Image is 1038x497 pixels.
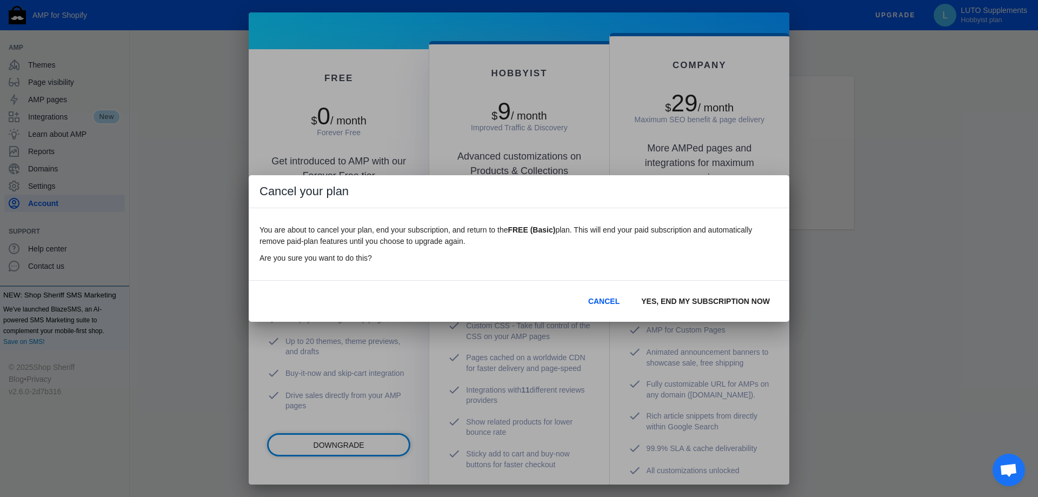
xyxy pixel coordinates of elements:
h1: Cancel your plan [249,175,789,208]
b: FREE (Basic) [508,226,555,234]
p: You are about to cancel your plan, end your subscription, and return to the plan. This will end y... [259,224,778,247]
span: YES, END MY SUBSCRIPTION NOW [641,297,770,306]
div: Open de chat [993,454,1025,486]
span: CANCEL [588,297,620,306]
p: Are you sure you want to do this? [259,253,778,264]
button: CANCEL [580,291,628,311]
button: YES, END MY SUBSCRIPTION NOW [633,291,778,311]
